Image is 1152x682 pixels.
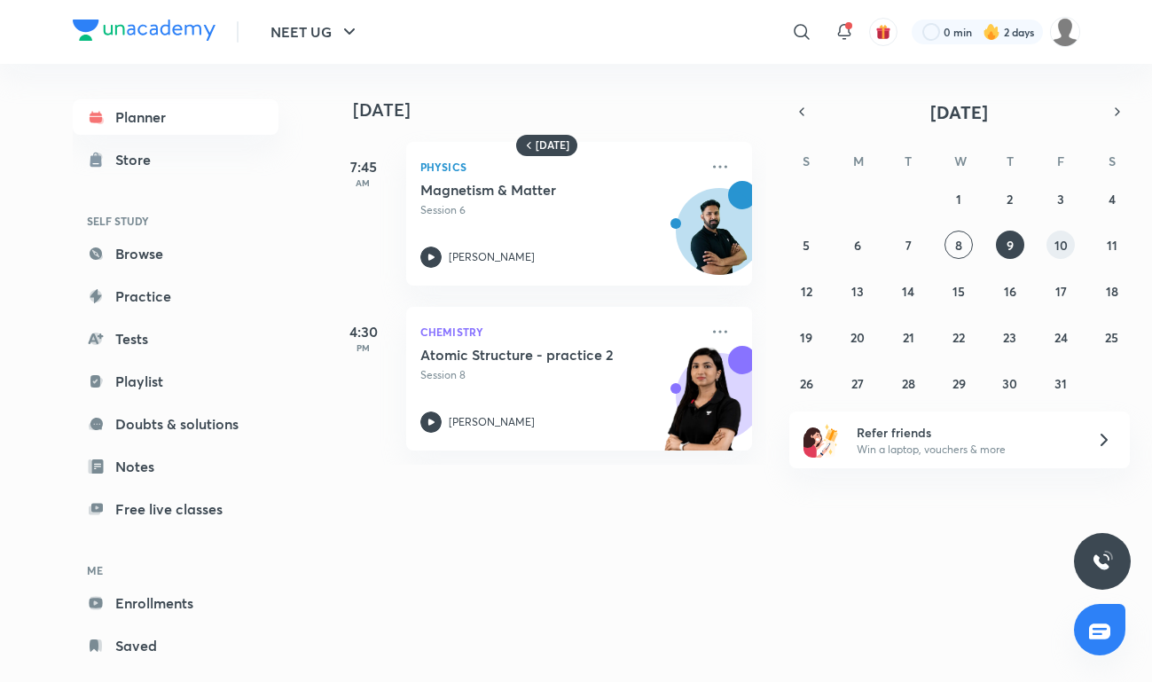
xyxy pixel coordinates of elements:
button: October 4, 2025 [1098,184,1126,213]
abbr: October 22, 2025 [952,329,965,346]
button: October 31, 2025 [1046,369,1075,397]
button: October 7, 2025 [894,231,922,259]
abbr: October 19, 2025 [800,329,812,346]
abbr: October 9, 2025 [1007,237,1014,254]
abbr: Thursday [1007,153,1014,169]
a: Enrollments [73,585,278,621]
a: Tests [73,321,278,357]
a: Doubts & solutions [73,406,278,442]
p: [PERSON_NAME] [449,414,535,430]
button: October 25, 2025 [1098,323,1126,351]
abbr: October 17, 2025 [1055,283,1067,300]
button: October 10, 2025 [1046,231,1075,259]
p: Win a laptop, vouchers & more [857,442,1075,458]
button: October 29, 2025 [944,369,973,397]
button: October 28, 2025 [894,369,922,397]
abbr: October 10, 2025 [1054,237,1068,254]
div: Store [115,149,161,170]
button: October 20, 2025 [843,323,872,351]
button: October 23, 2025 [996,323,1024,351]
p: Session 8 [420,367,699,383]
abbr: October 2, 2025 [1007,191,1013,208]
a: Saved [73,628,278,663]
img: unacademy [654,346,752,468]
abbr: Monday [853,153,864,169]
button: October 5, 2025 [792,231,820,259]
button: October 6, 2025 [843,231,872,259]
abbr: October 5, 2025 [803,237,810,254]
img: ttu [1092,551,1113,572]
p: PM [328,342,399,353]
h5: 4:30 [328,321,399,342]
img: Avatar [677,198,762,283]
abbr: October 14, 2025 [902,283,914,300]
abbr: October 12, 2025 [801,283,812,300]
button: October 2, 2025 [996,184,1024,213]
button: October 22, 2025 [944,323,973,351]
button: October 18, 2025 [1098,277,1126,305]
h6: ME [73,555,278,585]
a: Practice [73,278,278,314]
button: October 26, 2025 [792,369,820,397]
button: October 19, 2025 [792,323,820,351]
abbr: October 15, 2025 [952,283,965,300]
button: October 21, 2025 [894,323,922,351]
abbr: October 28, 2025 [902,375,915,392]
button: October 9, 2025 [996,231,1024,259]
h6: [DATE] [536,138,569,153]
button: October 24, 2025 [1046,323,1075,351]
abbr: Tuesday [905,153,912,169]
button: October 3, 2025 [1046,184,1075,213]
a: Free live classes [73,491,278,527]
abbr: October 24, 2025 [1054,329,1068,346]
button: October 15, 2025 [944,277,973,305]
button: October 14, 2025 [894,277,922,305]
span: [DATE] [930,100,988,124]
a: Notes [73,449,278,484]
p: [PERSON_NAME] [449,249,535,265]
img: Disha C [1050,17,1080,47]
h4: [DATE] [353,99,770,121]
button: October 12, 2025 [792,277,820,305]
button: October 30, 2025 [996,369,1024,397]
h6: SELF STUDY [73,206,278,236]
abbr: October 8, 2025 [955,237,962,254]
img: avatar [875,24,891,40]
abbr: October 1, 2025 [956,191,961,208]
abbr: October 23, 2025 [1003,329,1016,346]
button: October 17, 2025 [1046,277,1075,305]
a: Planner [73,99,278,135]
abbr: October 30, 2025 [1002,375,1017,392]
button: October 16, 2025 [996,277,1024,305]
img: streak [983,23,1000,41]
abbr: October 31, 2025 [1054,375,1067,392]
abbr: October 3, 2025 [1057,191,1064,208]
abbr: October 11, 2025 [1107,237,1117,254]
abbr: October 13, 2025 [851,283,864,300]
abbr: October 29, 2025 [952,375,966,392]
abbr: October 27, 2025 [851,375,864,392]
abbr: October 4, 2025 [1109,191,1116,208]
p: Session 6 [420,202,699,218]
abbr: October 21, 2025 [903,329,914,346]
p: Physics [420,156,699,177]
img: Company Logo [73,20,216,41]
abbr: October 18, 2025 [1106,283,1118,300]
abbr: Sunday [803,153,810,169]
button: [DATE] [814,99,1105,124]
a: Browse [73,236,278,271]
abbr: Wednesday [954,153,967,169]
p: AM [328,177,399,188]
abbr: October 16, 2025 [1004,283,1016,300]
abbr: Friday [1057,153,1064,169]
button: October 13, 2025 [843,277,872,305]
a: Store [73,142,278,177]
h5: Atomic Structure - practice 2 [420,346,641,364]
button: October 8, 2025 [944,231,973,259]
a: Playlist [73,364,278,399]
abbr: October 20, 2025 [850,329,865,346]
h5: Magnetism & Matter [420,181,641,199]
p: Chemistry [420,321,699,342]
img: referral [803,422,839,458]
h6: Refer friends [857,423,1075,442]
